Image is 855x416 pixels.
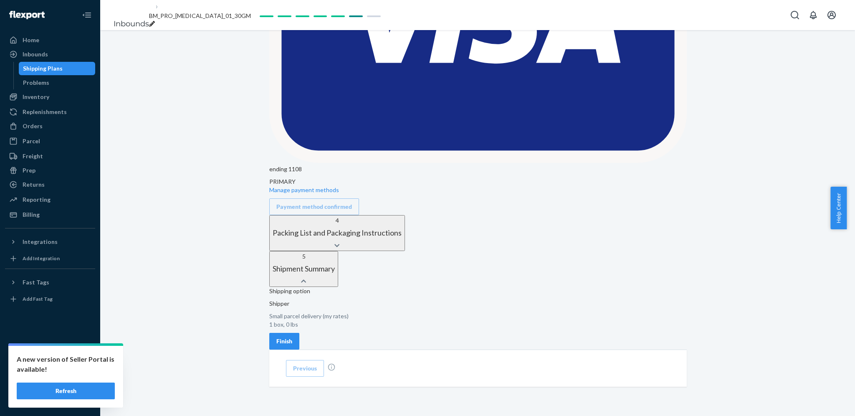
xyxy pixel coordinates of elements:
[23,50,48,58] div: Inbounds
[5,164,95,177] a: Prep
[23,238,58,246] div: Integrations
[273,216,402,225] div: 4
[23,137,40,145] div: Parcel
[17,354,115,374] p: A new version of Seller Portal is available!
[5,134,95,148] a: Parcel
[276,337,292,345] div: Finish
[273,252,335,261] div: 5
[23,36,39,44] div: Home
[269,165,687,173] p: ending 1108
[269,333,299,350] button: Finish
[9,11,45,19] img: Flexport logo
[5,90,95,104] a: Inventory
[19,62,96,75] a: Shipping Plans
[269,186,687,194] p: Manage payment methods
[5,276,95,289] button: Fast Tags
[5,105,95,119] a: Replenishments
[17,383,115,399] button: Refresh
[273,265,335,273] h4: Shipment Summary
[269,287,680,295] p: Shipping option
[269,312,680,320] p: Small parcel delivery (my rates)
[5,252,95,265] a: Add Integration
[23,64,63,73] div: Shipping Plans
[23,295,53,302] div: Add Fast Tag
[5,150,95,163] a: Freight
[23,166,35,175] div: Prep
[787,7,803,23] button: Open Search Box
[269,251,338,287] button: 5Shipment Summary
[23,152,43,160] div: Freight
[5,235,95,249] button: Integrations
[5,193,95,206] a: Reporting
[23,255,60,262] div: Add Integration
[286,360,324,377] button: Previous
[5,364,95,378] a: Talk to Support
[23,122,43,130] div: Orders
[276,203,352,211] div: Payment method confirmed
[269,215,405,251] button: 4Packing List and Packaging Instructions
[23,195,51,204] div: Reporting
[5,178,95,191] a: Returns
[269,178,687,186] div: PRIMARY
[23,79,49,87] div: Problems
[5,350,95,363] a: Settings
[78,7,95,23] button: Close Navigation
[5,292,95,306] a: Add Fast Tag
[23,108,67,116] div: Replenishments
[269,320,680,329] p: 1 box, 0 lbs
[5,33,95,47] a: Home
[5,393,95,406] button: Give Feedback
[23,211,40,219] div: Billing
[5,119,95,133] a: Orders
[269,198,359,215] button: Payment method confirmed
[5,48,95,61] a: Inbounds
[23,278,49,287] div: Fast Tags
[5,378,95,392] a: Help Center
[269,299,680,308] p: Shipper
[23,93,49,101] div: Inventory
[114,19,149,28] a: Inbounds
[5,208,95,221] a: Billing
[149,12,251,19] span: BM_PRO_RETINOL_01_30GM
[830,187,847,229] button: Help Center
[23,180,45,189] div: Returns
[805,7,822,23] button: Open notifications
[19,76,96,89] a: Problems
[273,229,402,237] h4: Packing List and Packaging Instructions
[823,7,840,23] button: Open account menu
